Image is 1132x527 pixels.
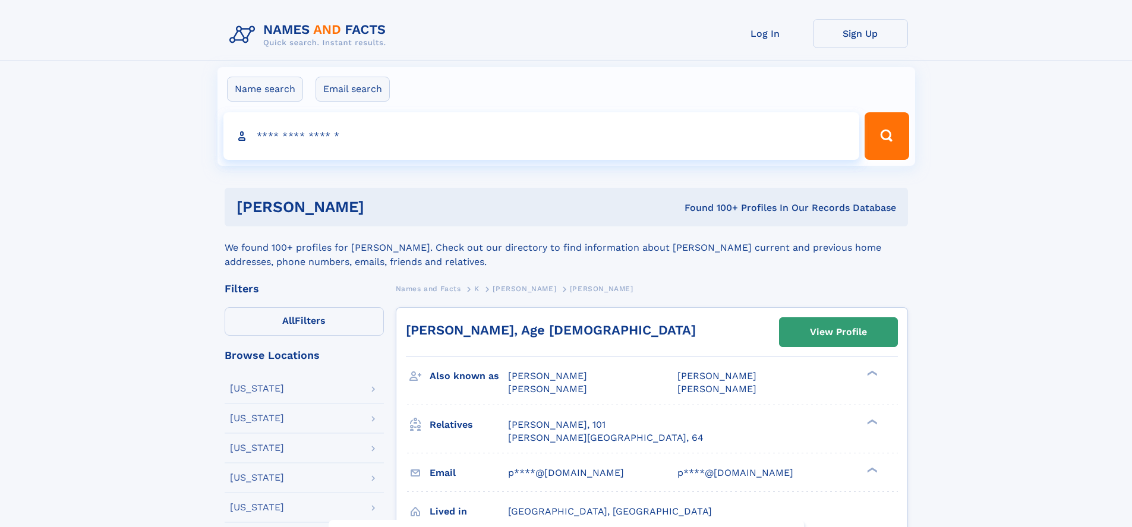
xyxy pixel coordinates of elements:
span: All [282,315,295,326]
div: View Profile [810,318,867,346]
a: Log In [718,19,813,48]
div: ❯ [864,466,878,474]
a: K [474,281,480,296]
div: [US_STATE] [230,443,284,453]
span: [PERSON_NAME] [508,370,587,381]
h1: [PERSON_NAME] [237,200,525,214]
a: Sign Up [813,19,908,48]
span: [PERSON_NAME] [493,285,556,293]
span: K [474,285,480,293]
button: Search Button [865,112,909,160]
span: [PERSON_NAME] [677,370,756,381]
div: We found 100+ profiles for [PERSON_NAME]. Check out our directory to find information about [PERS... [225,226,908,269]
h3: Email [430,463,508,483]
a: [PERSON_NAME], Age [DEMOGRAPHIC_DATA] [406,323,696,337]
h3: Lived in [430,501,508,522]
a: [PERSON_NAME] [493,281,556,296]
h3: Also known as [430,366,508,386]
span: [GEOGRAPHIC_DATA], [GEOGRAPHIC_DATA] [508,506,712,517]
span: [PERSON_NAME] [677,383,756,395]
div: Filters [225,283,384,294]
img: Logo Names and Facts [225,19,396,51]
label: Email search [316,77,390,102]
span: [PERSON_NAME] [508,383,587,395]
a: Names and Facts [396,281,461,296]
a: View Profile [780,318,897,346]
label: Filters [225,307,384,336]
label: Name search [227,77,303,102]
input: search input [223,112,860,160]
a: [PERSON_NAME][GEOGRAPHIC_DATA], 64 [508,431,704,444]
div: ❯ [864,418,878,425]
h3: Relatives [430,415,508,435]
div: [US_STATE] [230,503,284,512]
div: [US_STATE] [230,384,284,393]
div: Browse Locations [225,350,384,361]
span: [PERSON_NAME] [570,285,633,293]
div: Found 100+ Profiles In Our Records Database [524,201,896,214]
div: [US_STATE] [230,414,284,423]
div: [US_STATE] [230,473,284,482]
div: ❯ [864,370,878,377]
a: [PERSON_NAME], 101 [508,418,606,431]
